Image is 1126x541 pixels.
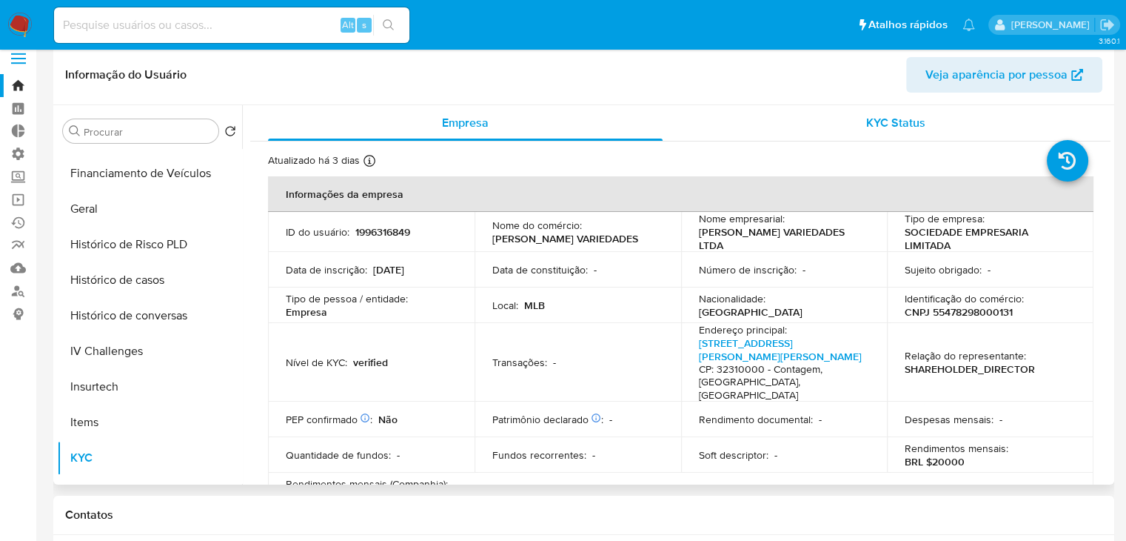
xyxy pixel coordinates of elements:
[57,333,242,369] button: IV Challenges
[905,212,985,225] p: Tipo de empresa :
[592,448,595,462] p: -
[286,305,327,319] p: Empresa
[268,153,360,167] p: Atualizado há 3 dias
[905,362,1035,376] p: SHAREHOLDER_DIRECTOR
[492,299,518,312] p: Local :
[286,225,349,239] p: ID do usuário :
[54,16,409,35] input: Pesquise usuários ou casos...
[492,219,582,232] p: Nome do comércio :
[905,292,1024,305] p: Identificação do comércio :
[355,225,410,239] p: 1996316849
[905,442,1008,455] p: Rendimentos mensais :
[802,263,805,276] p: -
[905,413,993,426] p: Despesas mensais :
[1099,17,1115,33] a: Sair
[774,448,777,462] p: -
[492,448,586,462] p: Fundos recorrentes :
[442,114,489,131] span: Empresa
[609,413,612,426] p: -
[699,448,768,462] p: Soft descriptor :
[699,212,785,225] p: Nome empresarial :
[524,299,545,312] p: MLB
[594,263,597,276] p: -
[492,356,547,369] p: Transações :
[866,114,925,131] span: KYC Status
[57,227,242,262] button: Histórico de Risco PLD
[286,292,408,305] p: Tipo de pessoa / entidade :
[57,476,242,511] button: Lista Interna
[69,125,81,137] button: Procurar
[699,305,802,319] p: [GEOGRAPHIC_DATA]
[378,413,398,426] p: Não
[492,263,588,276] p: Data de constituição :
[988,263,991,276] p: -
[868,17,948,33] span: Atalhos rápidos
[57,440,242,476] button: KYC
[362,18,366,32] span: s
[905,305,1013,319] p: CNPJ 55478298000131
[342,18,354,32] span: Alt
[286,448,391,462] p: Quantidade de fundos :
[699,225,864,252] p: [PERSON_NAME] VARIEDADES LTDA
[492,413,603,426] p: Patrimônio declarado :
[373,15,403,36] button: search-icon
[224,125,236,142] button: Retornar ao pedido padrão
[905,455,965,468] p: BRL $20000
[492,232,638,245] p: [PERSON_NAME] VARIEDADES
[819,413,822,426] p: -
[286,356,347,369] p: Nível de KYC :
[962,19,975,31] a: Notificações
[268,176,1093,212] th: Informações da empresa
[999,413,1002,426] p: -
[57,156,242,191] button: Financiamento de Veículos
[65,508,1102,522] h1: Contatos
[1011,18,1094,32] p: matias.logusso@mercadopago.com.br
[57,262,242,298] button: Histórico de casos
[397,448,400,462] p: -
[286,263,367,276] p: Data de inscrição :
[699,413,813,426] p: Rendimento documental :
[57,369,242,405] button: Insurtech
[65,67,187,82] h1: Informação do Usuário
[699,363,864,402] h4: CP: 32310000 - Contagem, [GEOGRAPHIC_DATA], [GEOGRAPHIC_DATA]
[905,349,1026,362] p: Relação do representante :
[553,356,556,369] p: -
[373,263,404,276] p: [DATE]
[905,225,1070,252] p: SOCIEDADE EMPRESARIA LIMITADA
[925,57,1068,93] span: Veja aparência por pessoa
[699,292,765,305] p: Nacionalidade :
[1098,35,1119,47] span: 3.160.1
[699,336,862,364] a: [STREET_ADDRESS][PERSON_NAME][PERSON_NAME]
[57,298,242,333] button: Histórico de conversas
[57,191,242,227] button: Geral
[905,263,982,276] p: Sujeito obrigado :
[286,477,448,491] p: Rendimentos mensais (Companhia) :
[353,356,388,369] p: verified
[699,323,787,336] p: Endereço principal :
[699,263,797,276] p: Número de inscrição :
[286,413,372,426] p: PEP confirmado :
[84,125,212,139] input: Procurar
[906,57,1102,93] button: Veja aparência por pessoa
[57,405,242,440] button: Items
